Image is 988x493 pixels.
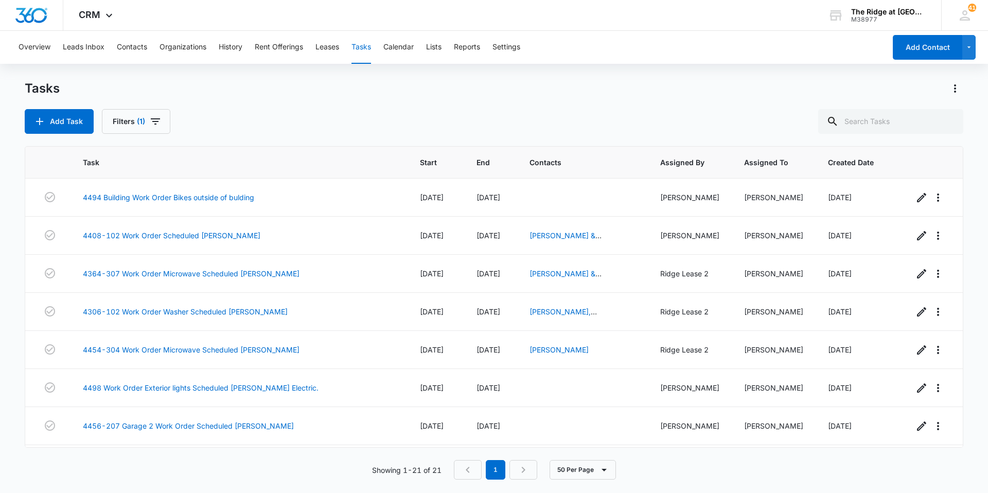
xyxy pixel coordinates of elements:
span: [DATE] [828,269,852,278]
button: Filters(1) [102,109,170,134]
span: [DATE] [828,383,852,392]
span: [DATE] [477,307,500,316]
div: Ridge Lease 2 [660,306,719,317]
h1: Tasks [25,81,60,96]
div: account name [851,8,926,16]
a: [PERSON_NAME] [530,345,589,354]
div: [PERSON_NAME] [744,192,803,203]
span: Contacts [530,157,621,168]
button: Contacts [117,31,147,64]
span: [DATE] [828,345,852,354]
span: Created Date [828,157,874,168]
span: [DATE] [828,193,852,202]
div: account id [851,16,926,23]
div: [PERSON_NAME] [744,382,803,393]
button: History [219,31,242,64]
div: [PERSON_NAME] [660,382,719,393]
button: Tasks [351,31,371,64]
span: [DATE] [420,345,444,354]
span: [DATE] [420,269,444,278]
a: [PERSON_NAME], [PERSON_NAME] [PERSON_NAME] [530,307,597,338]
a: [PERSON_NAME] & [PERSON_NAME] [530,231,602,251]
span: [DATE] [828,231,852,240]
button: Organizations [160,31,206,64]
div: [PERSON_NAME] [660,230,719,241]
a: 4306-102 Work Order Washer Scheduled [PERSON_NAME] [83,306,288,317]
span: Task [83,157,380,168]
a: 4456-207 Garage 2 Work Order Scheduled [PERSON_NAME] [83,420,294,431]
div: Ridge Lease 2 [660,268,719,279]
span: (1) [137,118,145,125]
button: Add Contact [893,35,962,60]
span: [DATE] [828,421,852,430]
div: [PERSON_NAME] [744,306,803,317]
a: 4364-307 Work Order Microwave Scheduled [PERSON_NAME] [83,268,299,279]
span: [DATE] [477,383,500,392]
a: 4494 Building Work Order Bikes outside of bulding [83,192,254,203]
a: 4498 Work Order Exterior lights Scheduled [PERSON_NAME] Electric. [83,382,319,393]
button: Settings [492,31,520,64]
button: Calendar [383,31,414,64]
span: Start [420,157,437,168]
button: Actions [947,80,963,97]
em: 1 [486,460,505,480]
div: notifications count [968,4,976,12]
a: 4454-304 Work Order Microwave Scheduled [PERSON_NAME] [83,344,299,355]
span: [DATE] [420,307,444,316]
div: [PERSON_NAME] [744,268,803,279]
div: [PERSON_NAME] [744,420,803,431]
input: Search Tasks [818,109,963,134]
span: [DATE] [477,269,500,278]
span: [DATE] [477,421,500,430]
span: [DATE] [477,345,500,354]
span: [DATE] [420,383,444,392]
span: [DATE] [828,307,852,316]
span: [DATE] [477,231,500,240]
button: Rent Offerings [255,31,303,64]
button: Add Task [25,109,94,134]
div: [PERSON_NAME] [744,230,803,241]
span: [DATE] [420,421,444,430]
span: 41 [968,4,976,12]
button: Leads Inbox [63,31,104,64]
span: [DATE] [477,193,500,202]
span: Assigned To [744,157,788,168]
a: [PERSON_NAME] & [PERSON_NAME] [530,269,602,289]
span: Assigned By [660,157,704,168]
div: [PERSON_NAME] [744,344,803,355]
div: [PERSON_NAME] [660,420,719,431]
button: Lists [426,31,442,64]
span: [DATE] [420,193,444,202]
button: Leases [315,31,339,64]
div: Ridge Lease 2 [660,344,719,355]
button: 50 Per Page [550,460,616,480]
a: 4408-102 Work Order Scheduled [PERSON_NAME] [83,230,260,241]
nav: Pagination [454,460,537,480]
p: Showing 1-21 of 21 [372,465,442,476]
button: Overview [19,31,50,64]
div: [PERSON_NAME] [660,192,719,203]
span: CRM [79,9,100,20]
span: End [477,157,490,168]
button: Reports [454,31,480,64]
span: [DATE] [420,231,444,240]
